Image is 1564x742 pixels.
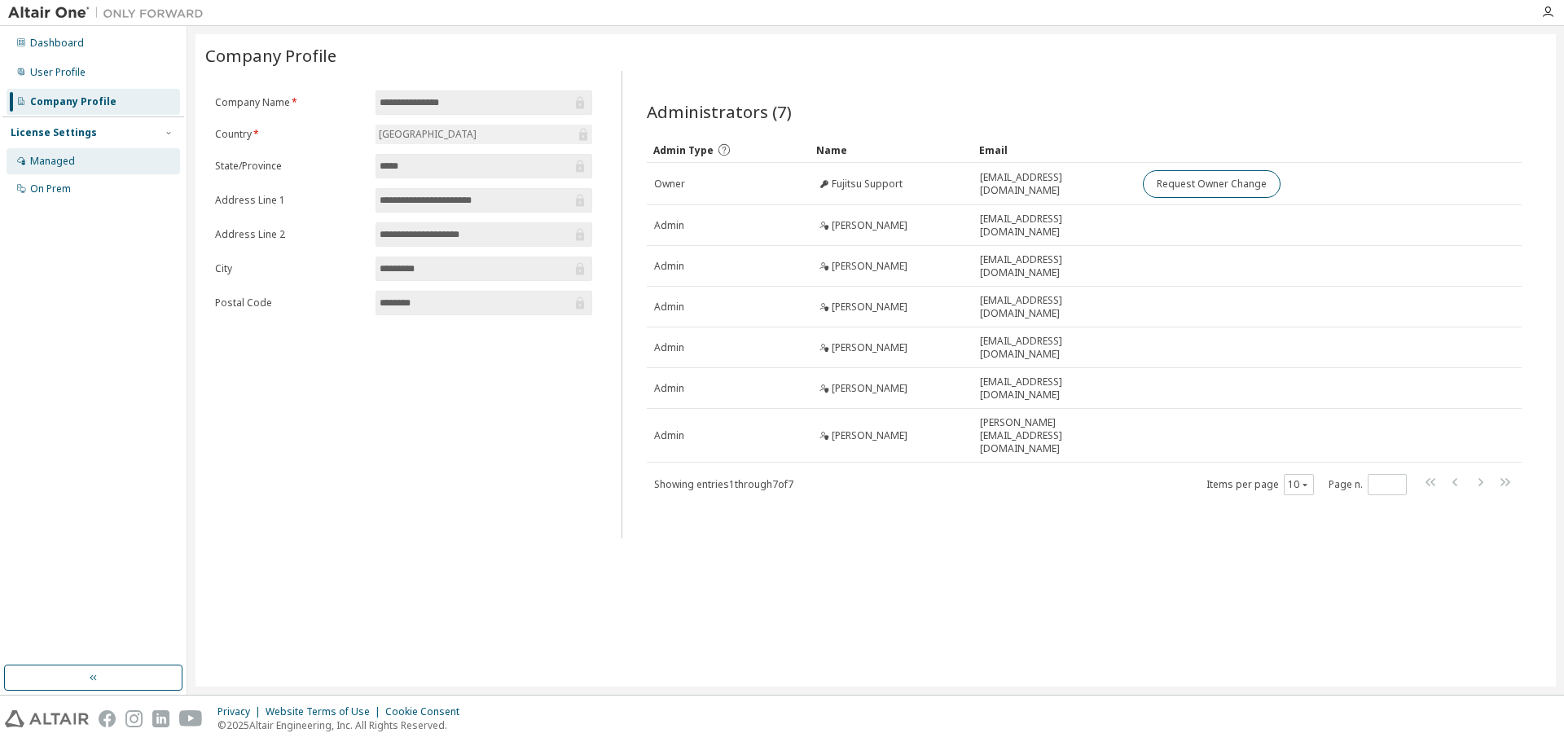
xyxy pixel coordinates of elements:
span: Admin [654,260,684,273]
div: Email [979,137,1129,163]
span: Admin [654,429,684,442]
button: 10 [1288,478,1310,491]
span: Admin [654,341,684,354]
label: City [215,262,366,275]
img: altair_logo.svg [5,710,89,727]
label: Company Name [215,96,366,109]
button: Request Owner Change [1143,170,1281,198]
div: License Settings [11,126,97,139]
div: Company Profile [30,95,116,108]
label: Postal Code [215,296,366,310]
span: Owner [654,178,685,191]
span: [EMAIL_ADDRESS][DOMAIN_NAME] [980,213,1128,239]
img: facebook.svg [99,710,116,727]
div: On Prem [30,182,71,195]
span: Admin [654,219,684,232]
span: Page n. [1329,474,1407,495]
span: Admin [654,382,684,395]
span: [PERSON_NAME] [832,219,907,232]
span: [EMAIL_ADDRESS][DOMAIN_NAME] [980,375,1128,402]
label: Address Line 1 [215,194,366,207]
img: youtube.svg [179,710,203,727]
span: Items per page [1206,474,1314,495]
label: Country [215,128,366,141]
span: Admin Type [653,143,714,157]
span: Administrators (7) [647,100,792,123]
span: [EMAIL_ADDRESS][DOMAIN_NAME] [980,253,1128,279]
div: [GEOGRAPHIC_DATA] [376,125,592,144]
div: Name [816,137,966,163]
div: Privacy [217,705,266,718]
div: Managed [30,155,75,168]
span: [PERSON_NAME][EMAIL_ADDRESS][DOMAIN_NAME] [980,416,1128,455]
span: [PERSON_NAME] [832,429,907,442]
div: Cookie Consent [385,705,469,718]
div: Dashboard [30,37,84,50]
span: Company Profile [205,44,336,67]
span: [EMAIL_ADDRESS][DOMAIN_NAME] [980,335,1128,361]
div: [GEOGRAPHIC_DATA] [376,125,479,143]
span: Showing entries 1 through 7 of 7 [654,477,793,491]
span: [PERSON_NAME] [832,341,907,354]
span: Admin [654,301,684,314]
span: Fujitsu Support [832,178,903,191]
span: [PERSON_NAME] [832,260,907,273]
label: Address Line 2 [215,228,366,241]
span: [PERSON_NAME] [832,301,907,314]
label: State/Province [215,160,366,173]
div: User Profile [30,66,86,79]
span: [EMAIL_ADDRESS][DOMAIN_NAME] [980,294,1128,320]
img: Altair One [8,5,212,21]
img: linkedin.svg [152,710,169,727]
div: Website Terms of Use [266,705,385,718]
span: [PERSON_NAME] [832,382,907,395]
span: [EMAIL_ADDRESS][DOMAIN_NAME] [980,171,1128,197]
p: © 2025 Altair Engineering, Inc. All Rights Reserved. [217,718,469,732]
img: instagram.svg [125,710,143,727]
